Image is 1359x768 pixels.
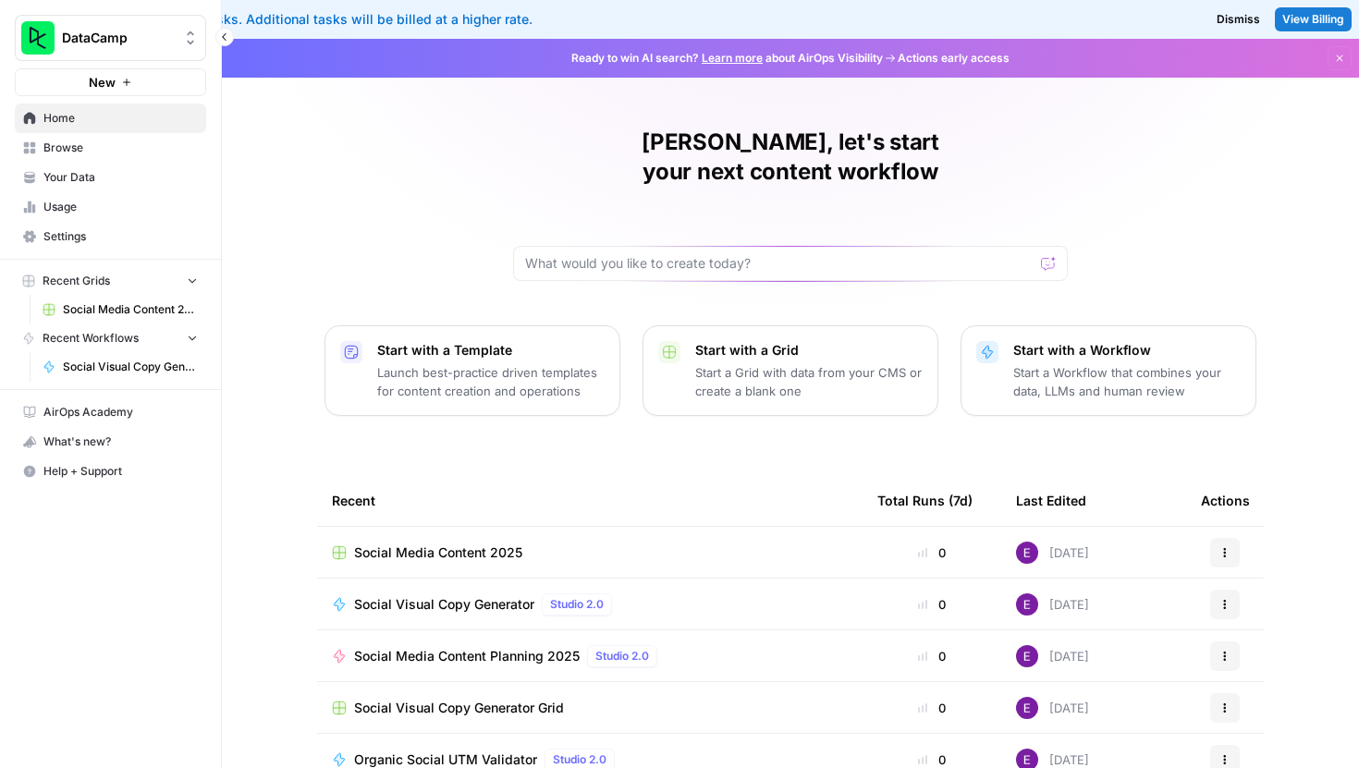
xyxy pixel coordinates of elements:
[15,427,206,457] button: What's new?
[63,301,198,318] span: Social Media Content 2025
[695,341,923,360] p: Start with a Grid
[877,647,986,665] div: 0
[377,341,605,360] p: Start with a Template
[877,475,973,526] div: Total Runs (7d)
[1016,645,1089,667] div: [DATE]
[332,593,848,616] a: Social Visual Copy GeneratorStudio 2.0
[513,128,1068,187] h1: [PERSON_NAME], let's start your next content workflow
[695,363,923,400] p: Start a Grid with data from your CMS or create a blank one
[15,324,206,352] button: Recent Workflows
[354,543,522,562] span: Social Media Content 2025
[43,330,139,347] span: Recent Workflows
[1016,593,1089,616] div: [DATE]
[15,192,206,222] a: Usage
[1013,341,1241,360] p: Start with a Workflow
[1016,697,1089,719] div: [DATE]
[1201,475,1250,526] div: Actions
[332,699,848,717] a: Social Visual Copy Generator Grid
[877,543,986,562] div: 0
[62,29,174,47] span: DataCamp
[702,51,763,65] a: Learn more
[15,104,206,133] a: Home
[43,110,198,127] span: Home
[43,404,198,421] span: AirOps Academy
[43,169,198,186] span: Your Data
[16,428,205,456] div: What's new?
[898,50,1010,67] span: Actions early access
[43,199,198,215] span: Usage
[1016,697,1038,719] img: e4njzf3bqkrs28am5bweqlth8km9
[1209,7,1267,31] button: Dismiss
[877,595,986,614] div: 0
[332,543,848,562] a: Social Media Content 2025
[553,751,606,768] span: Studio 2.0
[15,397,206,427] a: AirOps Academy
[1013,363,1241,400] p: Start a Workflow that combines your data, LLMs and human review
[961,325,1256,416] button: Start with a WorkflowStart a Workflow that combines your data, LLMs and human review
[354,699,564,717] span: Social Visual Copy Generator Grid
[1016,542,1038,564] img: e4njzf3bqkrs28am5bweqlth8km9
[332,645,848,667] a: Social Media Content Planning 2025Studio 2.0
[550,596,604,613] span: Studio 2.0
[1282,11,1344,28] span: View Billing
[15,68,206,96] button: New
[354,595,534,614] span: Social Visual Copy Generator
[43,273,110,289] span: Recent Grids
[324,325,620,416] button: Start with a TemplateLaunch best-practice driven templates for content creation and operations
[43,463,198,480] span: Help + Support
[34,295,206,324] a: Social Media Content 2025
[15,222,206,251] a: Settings
[89,73,116,91] span: New
[15,267,206,295] button: Recent Grids
[332,475,848,526] div: Recent
[15,133,206,163] a: Browse
[877,699,986,717] div: 0
[595,648,649,664] span: Studio 2.0
[15,163,206,192] a: Your Data
[1016,542,1089,564] div: [DATE]
[15,10,867,29] div: You've used your included tasks. Additional tasks will be billed at a higher rate.
[1016,645,1038,667] img: e4njzf3bqkrs28am5bweqlth8km9
[1016,593,1038,616] img: e4njzf3bqkrs28am5bweqlth8km9
[15,457,206,486] button: Help + Support
[377,363,605,400] p: Launch best-practice driven templates for content creation and operations
[1275,7,1352,31] a: View Billing
[354,647,580,665] span: Social Media Content Planning 2025
[15,15,206,61] button: Workspace: DataCamp
[571,50,883,67] span: Ready to win AI search? about AirOps Visibility
[63,359,198,375] span: Social Visual Copy Generator
[1016,475,1086,526] div: Last Edited
[643,325,938,416] button: Start with a GridStart a Grid with data from your CMS or create a blank one
[43,228,198,245] span: Settings
[43,140,198,156] span: Browse
[34,352,206,382] a: Social Visual Copy Generator
[21,21,55,55] img: DataCamp Logo
[525,254,1034,273] input: What would you like to create today?
[1217,11,1260,28] span: Dismiss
